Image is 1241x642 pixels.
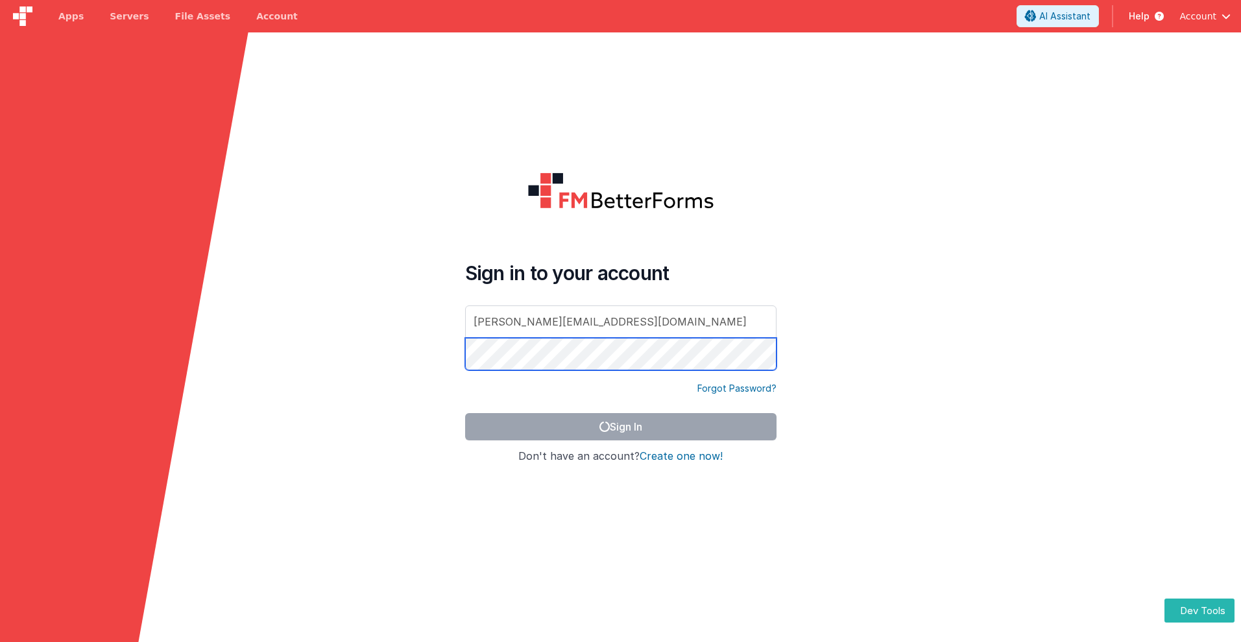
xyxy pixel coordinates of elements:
span: Account [1179,10,1216,23]
button: Dev Tools [1164,599,1235,623]
a: Forgot Password? [697,382,777,395]
button: Account [1179,10,1231,23]
button: Create one now! [640,451,723,462]
span: AI Assistant [1039,10,1090,23]
button: Sign In [465,413,777,440]
span: Servers [110,10,149,23]
h4: Don't have an account? [465,451,777,462]
input: Email Address [465,305,777,338]
span: Help [1129,10,1150,23]
button: AI Assistant [1017,5,1099,27]
span: Apps [58,10,84,23]
span: File Assets [175,10,231,23]
h4: Sign in to your account [465,261,777,285]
